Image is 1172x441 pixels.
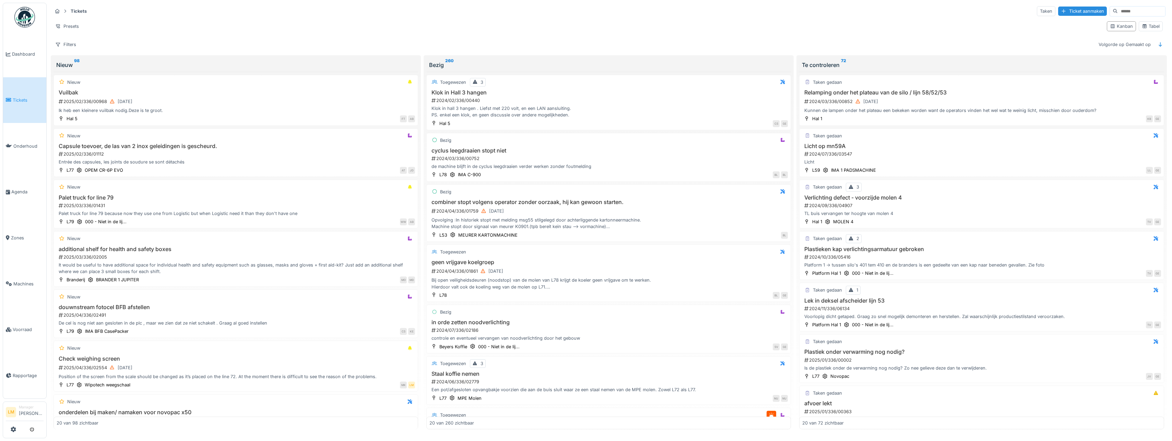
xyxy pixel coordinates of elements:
div: GE [1154,115,1161,122]
div: L77 [439,395,447,402]
h3: Licht op mn59A [802,143,1161,149]
div: Nieuw [67,133,80,139]
div: KE [408,328,415,335]
div: IMA BFB CasePacker [85,328,129,335]
div: Toegewezen [440,249,466,255]
div: MD [408,276,415,283]
div: GE [1154,270,1161,277]
div: TL buis vervangen ter hoogte van molen 4 [802,210,1161,217]
div: Nieuw [67,345,80,351]
div: MJ [781,395,788,402]
div: GE [781,292,788,299]
a: Voorraad [3,307,46,353]
div: MEURER KARTONMACHINE [458,232,518,238]
div: GE [1154,321,1161,328]
div: BL [781,171,788,178]
li: LM [6,407,16,417]
a: Rapportage [3,353,46,399]
span: Zones [11,235,44,241]
div: Entrée des capsules, les joints de soudure se sont détachés [57,159,415,165]
h3: Vuilbak [57,89,415,96]
div: Klok in hall 3 hangen . Liefst met 220 volt, en een LAN aansluiting. PS. enkel een klok, en geen ... [429,105,788,118]
div: Nieuw [67,398,80,405]
a: Machines [3,261,46,307]
div: IMA C-900 [458,171,481,178]
h3: Staal koffie nemen [429,371,788,377]
h3: Plastiek onder verwarming nog nodig? [802,349,1161,355]
div: Beyers Koffie [439,343,467,350]
div: Nieuw [67,235,80,242]
div: Nieuw [67,294,80,300]
div: Nieuw [67,79,80,86]
div: Taken [1037,6,1055,16]
div: GE [1154,218,1161,225]
div: It would be useful to have additional space for individual health and safety equipment such as gl... [57,262,415,275]
div: FT [400,115,407,122]
div: Taken gedaan [813,390,842,396]
div: Manager [19,405,44,410]
div: 20 van 72 zichtbaar [802,420,844,426]
div: OPEM CR-6P EVO [85,167,123,173]
div: L79 [67,328,74,335]
div: Toegewezen [440,79,466,86]
span: Onderhoud [13,143,44,149]
h3: afvoer lekt [802,400,1161,407]
h3: Lek in deksel afscheider lijn 53 [802,297,1161,304]
img: Badge_color-CXgf-gQk.svg [14,7,35,27]
h3: Klok in Hall 3 hangen [429,89,788,96]
div: GE [781,120,788,127]
div: Kanban [1110,23,1133,30]
h3: Relamping onder het plateau van de silo / lijn 58/52/53 [802,89,1161,96]
div: Position of the screen from the scale should be changed as it’s placed on the line 72. At the mom... [57,373,415,380]
div: BL [781,232,788,239]
div: Hal 1 [812,115,822,122]
div: BL [773,292,780,299]
h3: cyclus leegdraaien stopt niet [429,147,788,154]
div: GE [781,343,788,350]
div: BRANDER 1 JUPITER [96,276,139,283]
div: de machine blijft in de cyclus leegdraaien verder werken zonder foutmelding [429,163,788,170]
div: Ik heb een kleinere vuilbak nodig.Deze is te groot. [57,107,415,114]
h3: Verlichting defect - voorzijde molen 4 [802,194,1161,201]
div: Platform Hal 1 [812,270,841,276]
div: L77 [67,382,74,388]
div: Taken gedaan [813,184,842,190]
a: Dashboard [3,31,46,77]
div: SV [773,343,780,350]
div: L59 [812,167,820,173]
div: Bezig [440,309,451,315]
h3: Check weighing screen [57,355,415,362]
div: CS [773,120,780,127]
div: Platform Hal 1 [812,321,841,328]
div: 3 [481,360,483,367]
div: [DATE] [863,98,878,105]
li: [PERSON_NAME] [19,405,44,419]
div: Taken gedaan [813,79,842,86]
div: Presets [52,21,82,31]
div: Novopac [830,373,849,380]
div: 2025/02/336/01112 [58,151,415,157]
sup: 260 [445,61,454,69]
div: Nieuw [67,184,80,190]
span: Voorraad [13,326,44,333]
div: 2024/04/336/01861 [431,267,788,275]
div: CS [400,328,407,335]
h3: Plastieken kap verlichtingsarmatuur gebroken [802,246,1161,252]
div: 2024/09/336/04907 [804,202,1161,209]
div: [DATE] [489,208,504,214]
h3: onderdelen bij maken/ namaken voor novopac x50 [57,409,415,416]
div: Opvolging :In historiek stopt met melding msg55 stilgelegd door achterliggende kartonneermachine.... [429,217,788,230]
div: Nieuw [56,61,415,69]
div: TV [1146,218,1153,225]
div: MO [400,276,407,283]
div: afvoer wasbak lekt [802,416,1161,423]
div: 20 van 98 zichtbaar [57,420,98,426]
div: 2024/07/336/03547 [804,151,1161,157]
div: L53 [439,232,447,238]
div: MPE Molen [458,395,482,402]
div: 2025/01/336/00363 [804,408,1161,415]
div: JV [1146,373,1153,380]
span: Dashboard [12,51,44,57]
div: Is de plastiek onder de verwarming nog nodig? Zo nee gelieve deze dan te verwijderen. [802,365,1161,371]
div: AB [408,115,415,122]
